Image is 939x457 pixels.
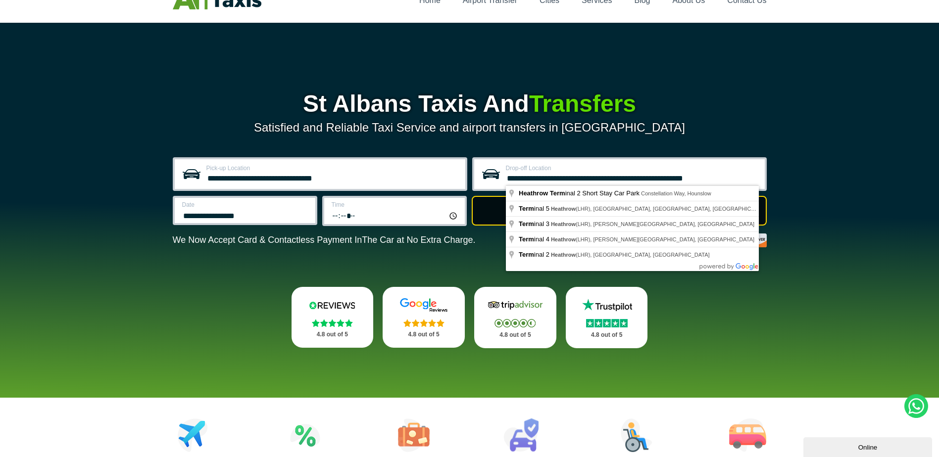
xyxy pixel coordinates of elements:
[486,298,545,313] img: Tripadvisor
[551,236,576,242] span: Heathrow
[519,235,551,243] span: inal 4
[302,298,362,313] img: Reviews.io
[383,287,465,348] a: Google Stars 4.8 out of 5
[173,121,767,135] p: Satisfied and Reliable Taxi Service and airport transfers in [GEOGRAPHIC_DATA]
[182,202,309,208] label: Date
[551,252,710,258] span: (LHR), [GEOGRAPHIC_DATA], [GEOGRAPHIC_DATA]
[529,91,636,117] span: Transfers
[398,418,430,452] img: Tours
[519,235,534,243] span: Term
[519,251,551,258] span: inal 2
[503,418,539,452] img: Car Rental
[566,287,648,348] a: Trustpilot Stars 4.8 out of 5
[173,235,476,245] p: We Now Accept Card & Contactless Payment In
[394,328,454,341] p: 4.8 out of 5
[551,221,576,227] span: Heathrow
[586,319,628,327] img: Stars
[312,319,353,327] img: Stars
[485,329,545,341] p: 4.8 out of 5
[551,206,769,212] span: (LHR), [GEOGRAPHIC_DATA], [GEOGRAPHIC_DATA], [GEOGRAPHIC_DATA]
[506,165,759,171] label: Drop-off Location
[519,189,565,197] span: Heathrow Term
[292,287,374,348] a: Reviews.io Stars 4.8 out of 5
[403,319,445,327] img: Stars
[362,235,475,245] span: The Car at No Extra Charge.
[178,418,208,452] img: Airport Transfers
[206,165,459,171] label: Pick-up Location
[474,287,556,348] a: Tripadvisor Stars 4.8 out of 5
[519,205,551,212] span: inal 5
[519,251,534,258] span: Term
[803,435,934,457] iframe: chat widget
[621,418,652,452] img: Wheelchair
[551,252,576,258] span: Heathrow
[519,189,641,197] span: inal 2 Short Stay Car Park
[332,202,459,208] label: Time
[519,220,534,228] span: Term
[577,298,637,313] img: Trustpilot
[394,298,453,313] img: Google
[729,418,766,452] img: Minibus
[551,206,576,212] span: Heathrow
[577,329,637,341] p: 4.8 out of 5
[302,328,363,341] p: 4.8 out of 5
[519,205,534,212] span: Term
[551,221,754,227] span: (LHR), [PERSON_NAME][GEOGRAPHIC_DATA], [GEOGRAPHIC_DATA]
[641,190,711,196] span: Constellation Way, Hounslow
[551,236,754,242] span: (LHR), [PERSON_NAME][GEOGRAPHIC_DATA], [GEOGRAPHIC_DATA]
[173,92,767,116] h1: St Albans Taxis And
[494,319,536,327] img: Stars
[519,220,551,228] span: inal 3
[472,196,767,226] button: Get Quote
[290,418,320,452] img: Attractions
